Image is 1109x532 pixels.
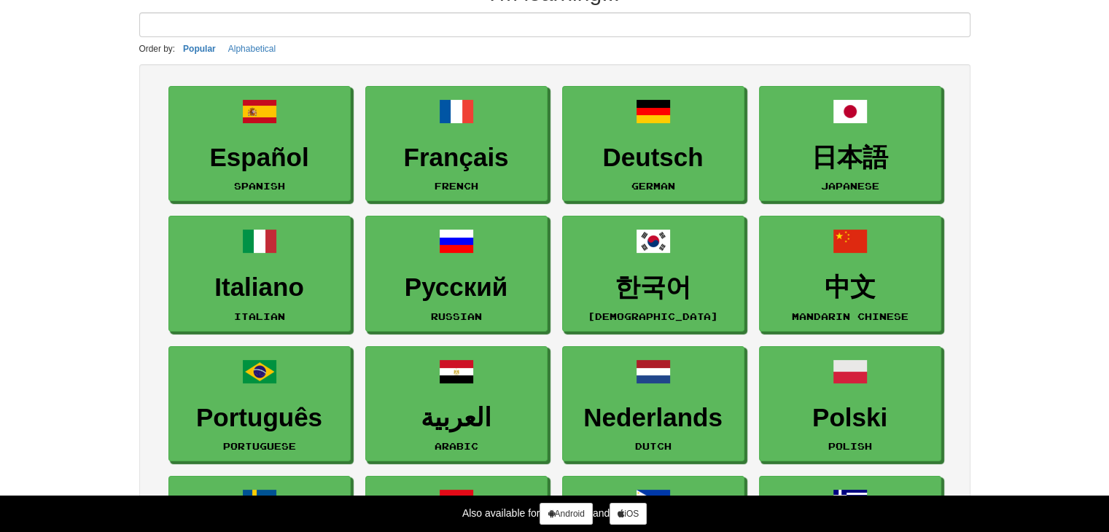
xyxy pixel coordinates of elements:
a: ItalianoItalian [168,216,351,332]
a: DeutschGerman [562,86,744,202]
h3: Italiano [176,273,343,302]
h3: Français [373,144,540,172]
a: FrançaisFrench [365,86,548,202]
button: Popular [179,41,220,57]
h3: 中文 [767,273,933,302]
h3: Deutsch [570,144,736,172]
a: NederlandsDutch [562,346,744,462]
small: Italian [234,311,285,321]
small: Japanese [821,181,879,191]
small: Polish [828,441,872,451]
small: Russian [431,311,482,321]
h3: 한국어 [570,273,736,302]
h3: Português [176,404,343,432]
h3: 日本語 [767,144,933,172]
a: 日本語Japanese [759,86,941,202]
a: iOS [610,503,647,525]
a: PolskiPolish [759,346,941,462]
small: Order by: [139,44,176,54]
small: German [631,181,675,191]
small: Arabic [435,441,478,451]
small: Spanish [234,181,285,191]
small: Mandarin Chinese [792,311,908,321]
a: 한국어[DEMOGRAPHIC_DATA] [562,216,744,332]
small: French [435,181,478,191]
button: Alphabetical [224,41,280,57]
a: 中文Mandarin Chinese [759,216,941,332]
h3: Русский [373,273,540,302]
small: Portuguese [223,441,296,451]
a: РусскийRussian [365,216,548,332]
a: Android [540,503,592,525]
h3: العربية [373,404,540,432]
a: PortuguêsPortuguese [168,346,351,462]
a: العربيةArabic [365,346,548,462]
small: [DEMOGRAPHIC_DATA] [588,311,718,321]
a: EspañolSpanish [168,86,351,202]
h3: Español [176,144,343,172]
h3: Polski [767,404,933,432]
small: Dutch [635,441,672,451]
h3: Nederlands [570,404,736,432]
